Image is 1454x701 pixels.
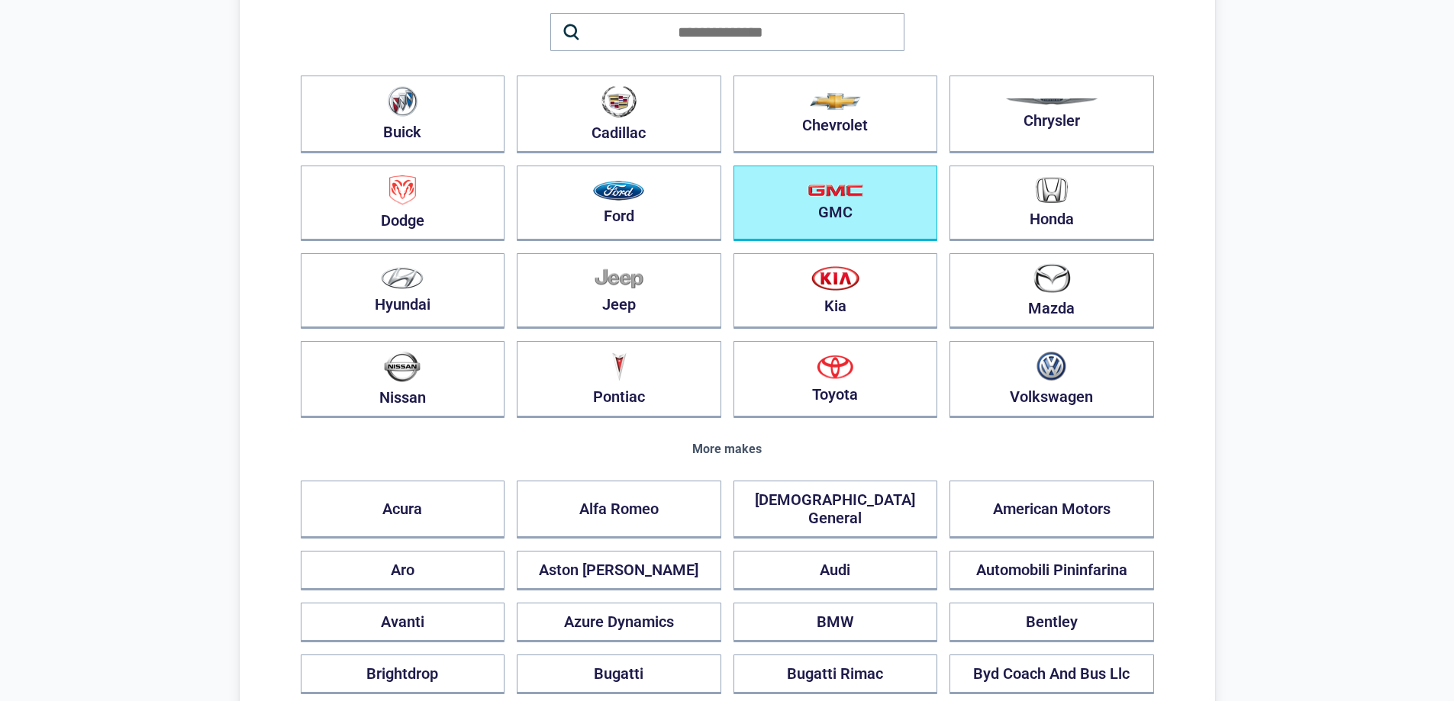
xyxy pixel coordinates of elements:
button: Volkswagen [949,341,1154,418]
button: Ford [517,166,721,241]
div: More makes [301,442,1154,456]
button: Buick [301,76,505,153]
button: Aro [301,551,505,590]
button: Chrysler [949,76,1154,153]
button: Cadillac [517,76,721,153]
button: Automobili Pininfarina [949,551,1154,590]
button: Pontiac [517,341,721,418]
button: Acura [301,481,505,539]
button: Honda [949,166,1154,241]
button: American Motors [949,481,1154,539]
button: Mazda [949,253,1154,329]
button: Audi [733,551,938,590]
button: Alfa Romeo [517,481,721,539]
button: Azure Dynamics [517,603,721,642]
button: GMC [733,166,938,241]
button: Byd Coach And Bus Llc [949,654,1154,694]
button: Dodge [301,166,505,241]
button: Aston [PERSON_NAME] [517,551,721,590]
button: Kia [733,253,938,329]
button: Hyundai [301,253,505,329]
button: Bugatti Rimac [733,654,938,694]
button: Avanti [301,603,505,642]
button: Chevrolet [733,76,938,153]
button: Jeep [517,253,721,329]
button: [DEMOGRAPHIC_DATA] General [733,481,938,539]
button: Bentley [949,603,1154,642]
button: BMW [733,603,938,642]
button: Nissan [301,341,505,418]
button: Toyota [733,341,938,418]
button: Bugatti [517,654,721,694]
button: Brightdrop [301,654,505,694]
